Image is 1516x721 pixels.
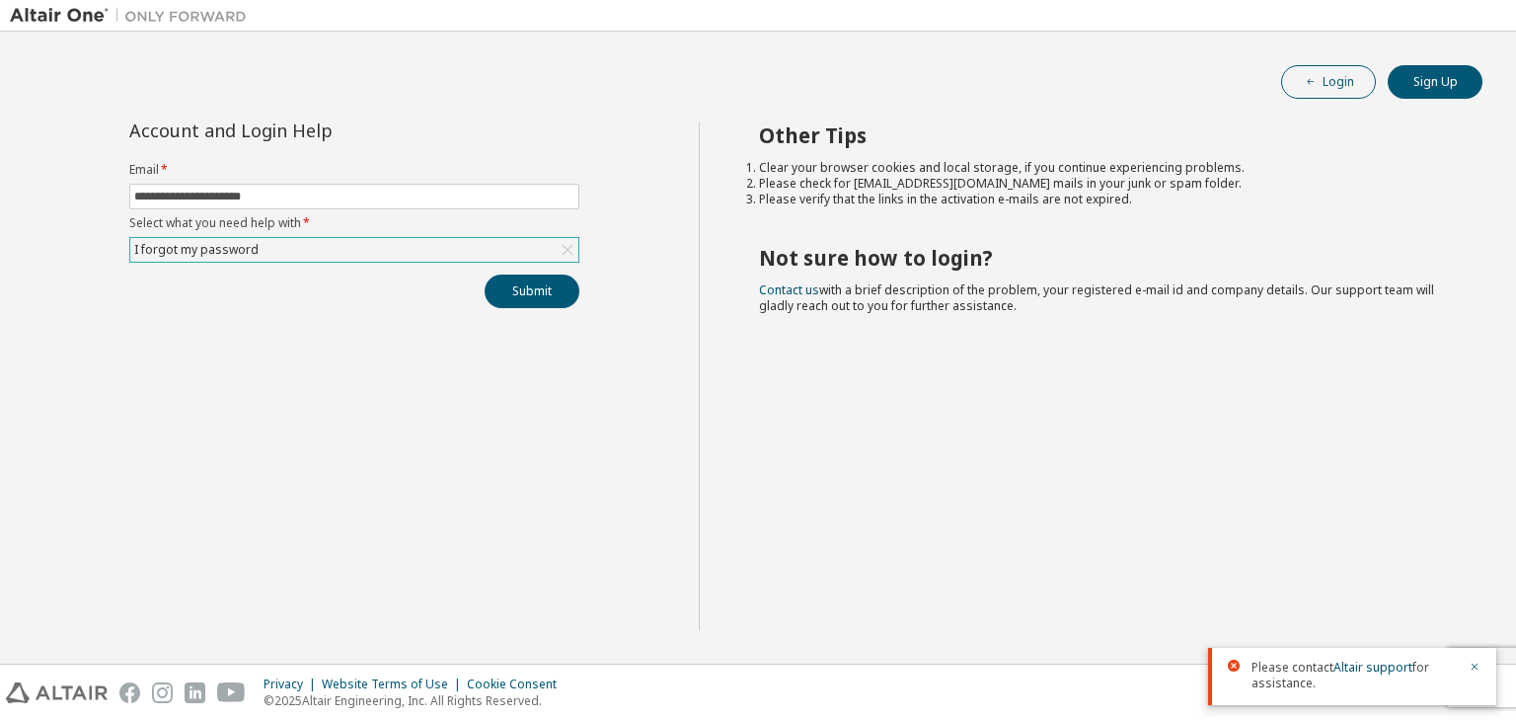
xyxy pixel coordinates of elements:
h2: Not sure how to login? [759,245,1448,271]
span: Please contact for assistance. [1251,660,1457,691]
img: Altair One [10,6,257,26]
a: Altair support [1333,659,1412,676]
li: Please check for [EMAIL_ADDRESS][DOMAIN_NAME] mails in your junk or spam folder. [759,176,1448,192]
div: Privacy [264,677,322,692]
li: Please verify that the links in the activation e-mails are not expired. [759,192,1448,207]
img: instagram.svg [152,682,173,703]
label: Email [129,162,579,178]
button: Login [1281,65,1376,99]
span: with a brief description of the problem, your registered e-mail id and company details. Our suppo... [759,281,1434,314]
button: Sign Up [1388,65,1482,99]
a: Contact us [759,281,819,298]
div: I forgot my password [130,238,578,262]
li: Clear your browser cookies and local storage, if you continue experiencing problems. [759,160,1448,176]
img: youtube.svg [217,682,246,703]
img: linkedin.svg [185,682,205,703]
div: Account and Login Help [129,122,490,138]
div: Cookie Consent [467,677,568,692]
button: Submit [485,275,579,308]
div: Website Terms of Use [322,677,467,692]
img: altair_logo.svg [6,682,108,703]
div: I forgot my password [131,239,262,261]
p: © 2025 Altair Engineering, Inc. All Rights Reserved. [264,692,568,709]
label: Select what you need help with [129,215,579,231]
img: facebook.svg [119,682,140,703]
h2: Other Tips [759,122,1448,148]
